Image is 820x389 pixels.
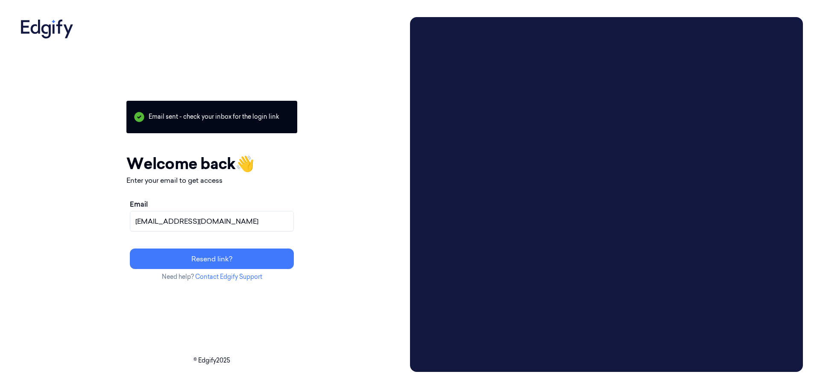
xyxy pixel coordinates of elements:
h1: Welcome back 👋 [126,152,297,175]
p: Enter your email to get access [126,175,297,185]
a: Contact Edgify Support [195,273,262,281]
p: Email sent - check your inbox for the login link [126,101,297,133]
p: Need help? [126,272,297,281]
p: © Edgify 2025 [17,356,407,365]
button: Resend link? [130,249,294,269]
label: Email [130,199,148,209]
input: name@example.com [130,211,294,231]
